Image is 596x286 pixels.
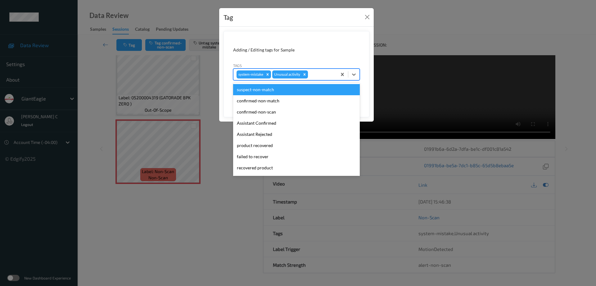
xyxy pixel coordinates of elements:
div: suspect-non-match [233,84,360,95]
button: Close [363,13,372,21]
div: Assistant Confirmed [233,118,360,129]
div: Remove Unusual activity [301,70,308,78]
div: Assistant Rejected [233,129,360,140]
div: confirmed-non-scan [233,106,360,118]
div: failed to recover [233,151,360,162]
div: delayed scan [233,173,360,185]
label: Tags [233,63,242,68]
div: Remove system-mistake [264,70,271,78]
div: Adding / Editing tags for Sample [233,47,360,53]
div: system-mistake [237,70,264,78]
div: Unusual activity [272,70,301,78]
div: confirmed-non-match [233,95,360,106]
div: product recovered [233,140,360,151]
div: recovered product [233,162,360,173]
div: Tag [223,12,233,22]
